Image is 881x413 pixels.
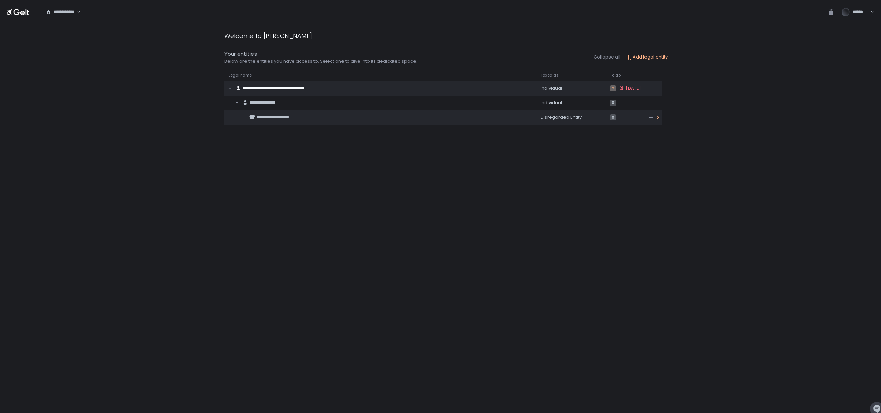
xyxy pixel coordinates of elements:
span: [DATE] [626,85,641,91]
div: Search for option [42,5,80,19]
div: Individual [541,100,602,106]
div: Below are the entities you have access to. Select one to dive into its dedicated space. [224,58,417,64]
span: Taxed as [541,73,559,78]
div: Disregarded Entity [541,114,602,120]
button: Collapse all [594,54,620,60]
span: 0 [610,114,616,120]
span: To do [610,73,621,78]
span: 0 [610,100,616,106]
span: Legal name [229,73,252,78]
div: Welcome to [PERSON_NAME] [224,31,312,41]
button: Add legal entity [626,54,668,60]
span: 2 [610,85,616,91]
div: Individual [541,85,602,91]
div: Your entities [224,50,417,58]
